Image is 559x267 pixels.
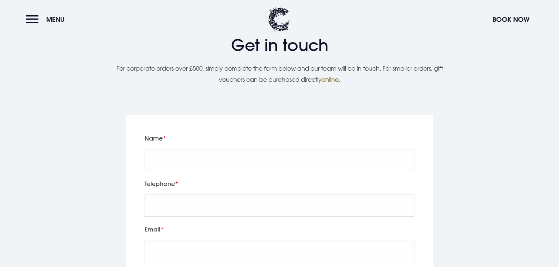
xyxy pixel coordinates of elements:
[109,36,450,55] h2: Get in touch
[145,224,414,234] label: Email
[26,11,68,27] button: Menu
[268,7,290,31] img: Clandeboye Lodge
[145,179,414,189] label: Telephone
[46,15,65,24] span: Menu
[322,76,339,83] a: online
[145,133,414,143] label: Name
[489,11,533,27] button: Book Now
[109,63,450,85] p: For corporate orders over £500, simply complete the form below and our team will be in touch. For...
